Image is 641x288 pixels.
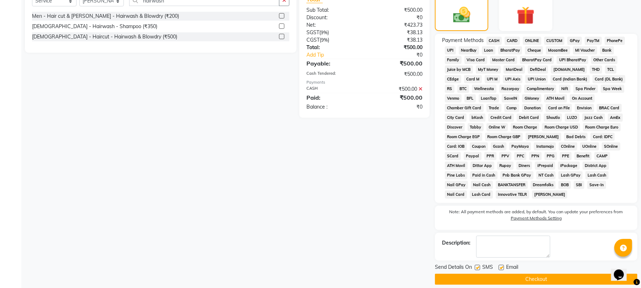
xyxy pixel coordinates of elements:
span: SMS [482,263,493,272]
span: City Card [445,114,467,122]
span: LUZO [565,114,579,122]
div: ₹423.73 [364,21,428,29]
span: Other Cards [591,56,618,64]
img: _gift.svg [511,4,540,27]
div: Total: [301,44,364,51]
span: Family [445,56,462,64]
span: Venmo [445,94,462,103]
span: LoanTap [479,94,499,103]
span: 9% [321,37,328,43]
div: ₹0 [364,14,428,21]
span: TCL [605,66,616,74]
span: On Account [570,94,595,103]
span: Bad Debts [564,133,588,141]
span: iPrepaid [535,162,555,170]
span: CUSTOM [544,37,565,45]
div: Men - Hair cut & [PERSON_NAME] - Hairwash & Blowdry (₹200) [32,12,179,20]
span: CAMP [594,152,610,160]
span: Trade [487,104,501,112]
span: Gcash [491,142,506,151]
span: Instamojo [534,142,556,151]
div: ( ) [301,36,364,44]
span: Card on File [546,104,572,112]
span: PayTM [585,37,602,45]
span: Room Charge Euro [583,123,621,131]
span: Shoutlo [544,114,562,122]
span: SCard [445,152,461,160]
span: Master Card [490,56,517,64]
span: Nift [559,85,571,93]
span: Diners [516,162,532,170]
span: Nail GPay [445,181,468,189]
div: Cash Tendered: [301,70,364,78]
span: Razorpay [499,85,522,93]
span: Lash GPay [558,171,583,179]
label: Note: All payment methods are added, by default. You can update your preferences from [442,209,630,224]
span: MosamBee [546,46,570,54]
span: [DOMAIN_NAME] [551,66,587,74]
span: MyT Money [476,66,501,74]
div: CASH [301,85,364,93]
span: Lash Card [470,190,493,199]
span: PPV [499,152,512,160]
span: BOB [558,181,571,189]
div: Description: [442,239,471,247]
span: Room Charge USD [542,123,580,131]
span: UOnline [580,142,599,151]
span: Card (DL Bank) [593,75,625,83]
span: CASH [487,37,502,45]
span: bKash [469,114,485,122]
span: Spa Finder [573,85,598,93]
span: Coupon [470,142,488,151]
span: Online W [487,123,508,131]
span: CARD [505,37,520,45]
span: ATH Movil [544,94,567,103]
span: COnline [559,142,577,151]
span: MariDeal [504,66,525,74]
span: Comp [504,104,519,112]
span: BRAC Card [597,104,622,112]
span: [PERSON_NAME] [532,190,568,199]
span: SGST [306,29,319,36]
span: Card M [464,75,482,83]
span: Spa Week [601,85,624,93]
span: NearBuy [459,46,479,54]
span: Room Charge GBP [485,133,523,141]
span: UPI M [485,75,500,83]
span: BFL [464,94,476,103]
span: Envision [575,104,594,112]
div: Payments [306,79,422,85]
span: Benefit [574,152,592,160]
span: Cheque [525,46,543,54]
span: UPI Axis [503,75,523,83]
span: MI Voucher [573,46,597,54]
span: Pnb Bank GPay [500,171,534,179]
div: ₹38.13 [364,29,428,36]
span: Paid in Cash [470,171,498,179]
span: PhonePe [605,37,625,45]
span: PPN [529,152,542,160]
div: ₹0 [375,51,428,59]
div: ₹500.00 [364,85,428,93]
span: THD [590,66,602,74]
div: [DEMOGRAPHIC_DATA] - Haircut - Hairwash & Blowdry (₹500) [32,33,177,41]
span: Paypal [464,152,482,160]
div: ( ) [301,29,364,36]
span: UPI [445,46,456,54]
span: UPI BharatPay [557,56,588,64]
span: Card: IDFC [590,133,615,141]
div: ₹500.00 [364,93,428,102]
div: ₹500.00 [364,6,428,14]
span: PPE [560,152,572,160]
span: BharatPay [498,46,522,54]
span: Send Details On [435,263,472,272]
span: UPI Union [525,75,548,83]
span: iPackage [558,162,580,170]
span: PPC [514,152,526,160]
span: District App [583,162,609,170]
span: Email [506,263,518,272]
span: Card: IOB [445,142,467,151]
span: Dreamfolks [531,181,556,189]
span: ATH Movil [445,162,468,170]
div: ₹500.00 [364,59,428,68]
